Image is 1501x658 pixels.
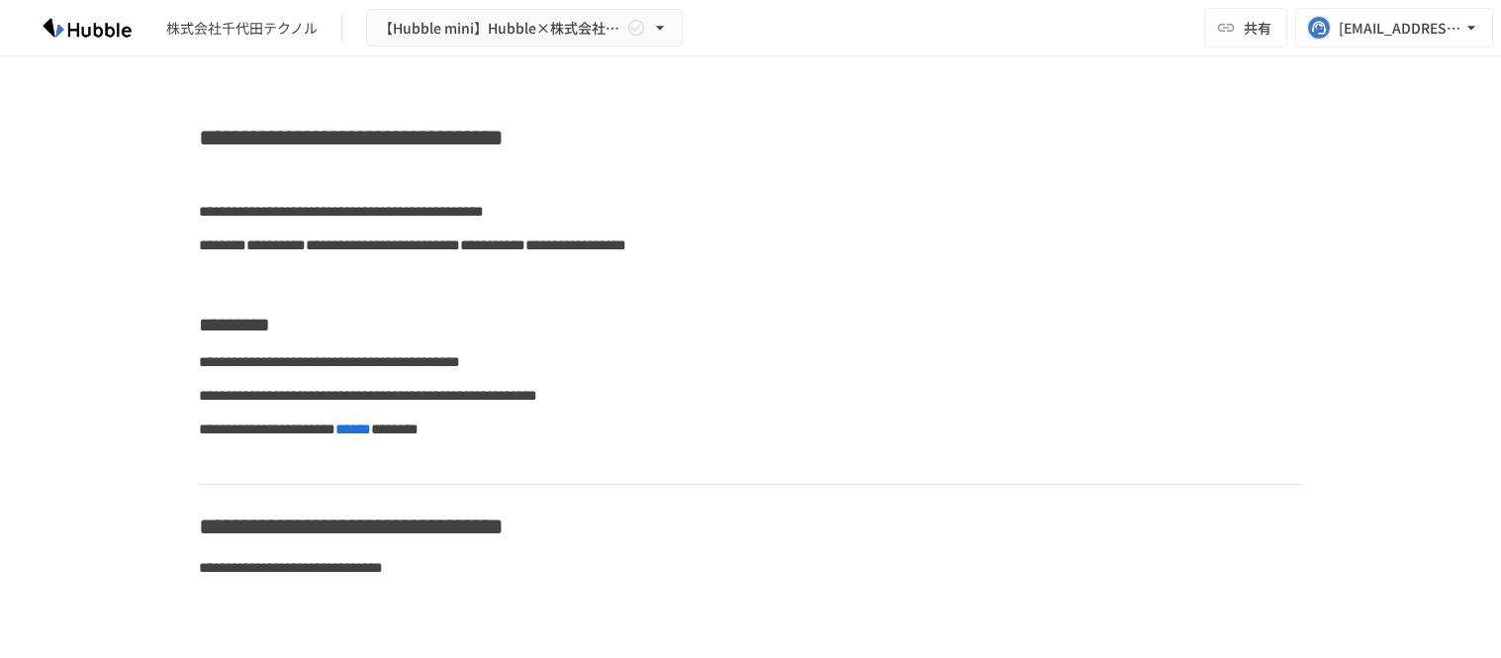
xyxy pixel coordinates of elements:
[379,16,622,41] span: 【Hubble mini】Hubble×株式会社千代田テクノル オンボーディングプロジェクト
[24,12,150,44] img: HzDRNkGCf7KYO4GfwKnzITak6oVsp5RHeZBEM1dQFiQ
[1244,17,1271,39] span: 共有
[1295,8,1493,47] button: [EMAIL_ADDRESS][DOMAIN_NAME]
[1204,8,1287,47] button: 共有
[1339,16,1461,41] div: [EMAIL_ADDRESS][DOMAIN_NAME]
[166,18,318,39] div: 株式会社千代田テクノル
[366,9,683,47] button: 【Hubble mini】Hubble×株式会社千代田テクノル オンボーディングプロジェクト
